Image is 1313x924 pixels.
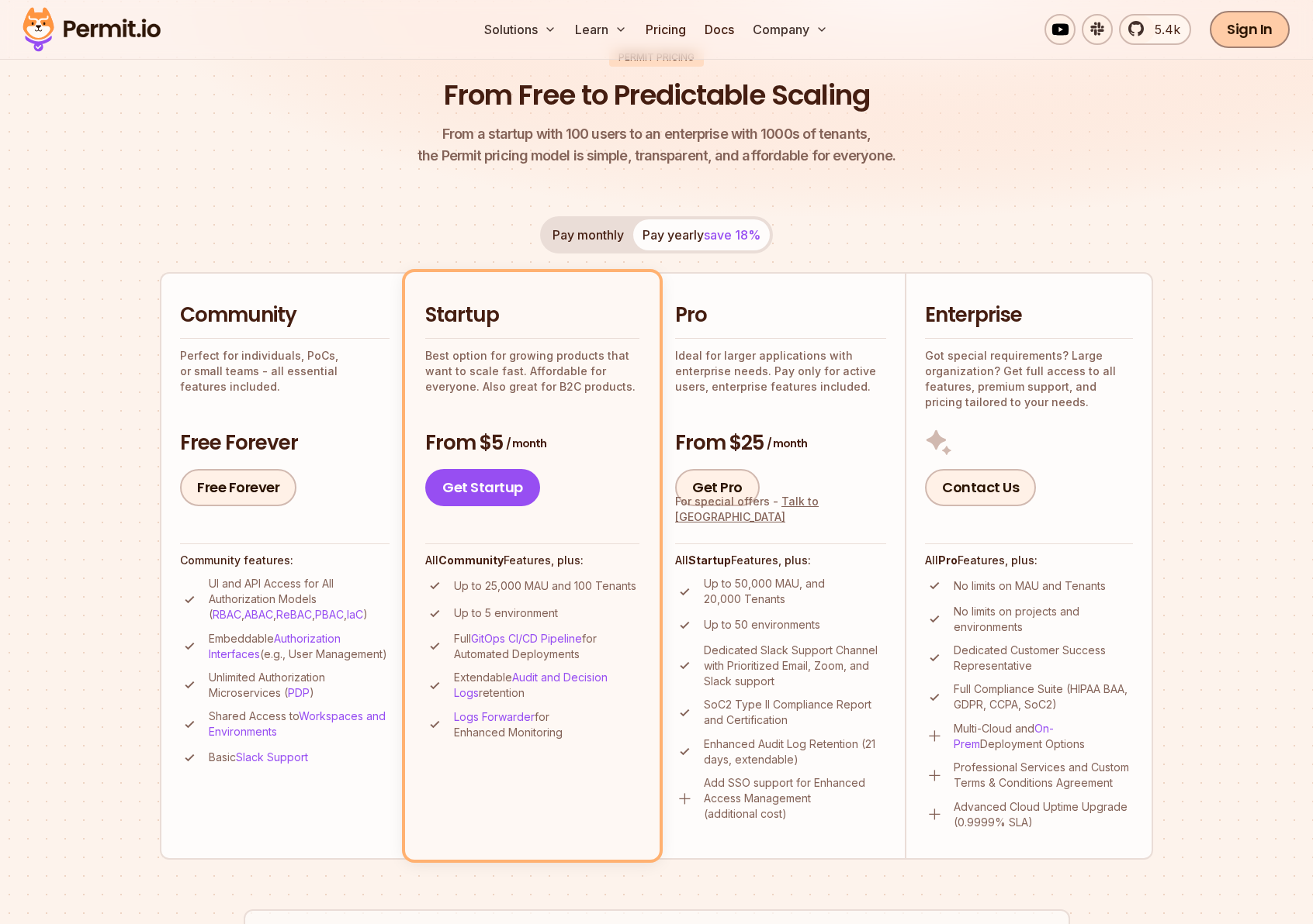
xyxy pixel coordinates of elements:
a: PBAC [315,608,344,621]
a: Free Forever [180,469,296,506]
p: Advanced Cloud Uptime Upgrade (0.9999% SLA) [954,799,1133,830]
a: On-Prem [954,722,1054,750]
p: Basic [209,750,308,765]
p: Full for Automated Deployments [454,631,639,662]
h3: From $5 [425,429,639,457]
p: Got special requirements? Large organization? Get full access to all features, premium support, a... [925,348,1133,410]
strong: Startup [688,553,731,567]
p: Ideal for larger applications with enterprise needs. Pay only for active users, enterprise featur... [675,348,886,395]
h3: From $25 [675,429,886,457]
p: Extendable retention [454,670,639,701]
a: ABAC [244,608,273,621]
a: Sign In [1210,11,1290,48]
h2: Pro [675,302,886,329]
p: Full Compliance Suite (HIPAA BAA, GDPR, CCPA, SoC2) [954,681,1133,712]
a: Contact Us [925,469,1036,506]
span: From a startup with 100 users to an enterprise with 1000s of tenants, [417,123,896,145]
a: Logs Forwarder [454,710,535,723]
button: Pay monthly [543,219,633,250]
p: Up to 25,000 MAU and 100 Tenants [454,578,636,594]
h3: Free Forever [180,429,390,457]
a: IaC [347,608,363,621]
a: Docs [698,14,740,45]
p: Shared Access to [209,709,390,740]
div: For special offers - [675,494,886,525]
h4: All Features, plus: [425,553,639,568]
a: Audit and Decision Logs [454,671,608,699]
p: Embeddable (e.g., User Management) [209,631,390,662]
a: Authorization Interfaces [209,632,341,660]
a: Get Startup [425,469,540,506]
p: Professional Services and Custom Terms & Conditions Agreement [954,760,1133,791]
p: Perfect for individuals, PoCs, or small teams - all essential features included. [180,348,390,395]
h4: Community features: [180,553,390,568]
p: Multi-Cloud and Deployment Options [954,721,1133,752]
a: ReBAC [276,608,312,621]
a: Get Pro [675,469,760,506]
a: 5.4k [1119,14,1191,45]
p: Unlimited Authorization Microservices ( ) [209,670,390,701]
a: PDP [288,686,310,699]
a: GitOps CI/CD Pipeline [471,632,582,645]
h4: All Features, plus: [925,553,1133,568]
strong: Community [438,553,504,567]
p: UI and API Access for All Authorization Models ( , , , , ) [209,576,390,622]
h1: From Free to Predictable Scaling [444,76,870,115]
p: Up to 5 environment [454,605,558,621]
h2: Enterprise [925,302,1133,329]
span: / month [506,436,546,451]
span: 5.4k [1145,20,1180,39]
p: Add SSO support for Enhanced Access Management (additional cost) [704,775,886,822]
button: Solutions [478,14,563,45]
button: Learn [569,14,633,45]
p: Best option for growing products that want to scale fast. Affordable for everyone. Also great for... [425,348,639,395]
p: SoC2 Type II Compliance Report and Certification [704,697,886,728]
p: Enhanced Audit Log Retention (21 days, extendable) [704,736,886,767]
p: Up to 50,000 MAU, and 20,000 Tenants [704,576,886,607]
span: / month [767,436,807,451]
strong: Pro [938,553,958,567]
h2: Startup [425,302,639,329]
button: Company [747,14,834,45]
a: Pricing [639,14,692,45]
a: Slack Support [236,750,308,764]
p: for Enhanced Monitoring [454,709,639,740]
p: No limits on projects and environments [954,604,1133,635]
h2: Community [180,302,390,329]
p: Dedicated Slack Support Channel with Prioritized Email, Zoom, and Slack support [704,643,886,689]
p: Up to 50 environments [704,617,820,633]
p: the Permit pricing model is simple, transparent, and affordable for everyone. [417,123,896,167]
p: Dedicated Customer Success Representative [954,643,1133,674]
h4: All Features, plus: [675,553,886,568]
p: No limits on MAU and Tenants [954,578,1106,594]
img: Permit logo [16,3,168,56]
a: RBAC [213,608,241,621]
